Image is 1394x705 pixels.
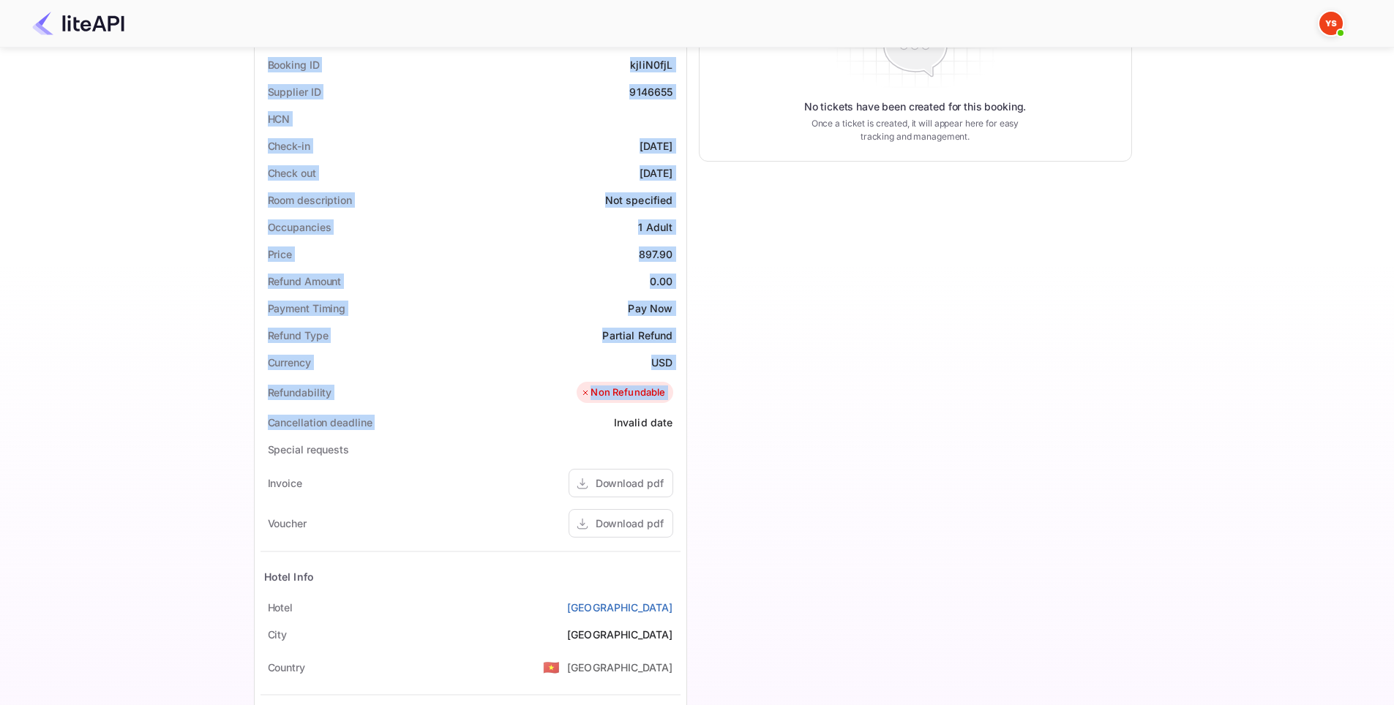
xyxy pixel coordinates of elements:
div: USD [651,355,672,370]
div: Special requests [268,442,349,457]
div: 0.00 [650,274,673,289]
div: [DATE] [640,138,673,154]
div: Refund Amount [268,274,342,289]
div: Country [268,660,305,675]
div: 897.90 [639,246,673,262]
div: Check out [268,165,316,181]
div: 1 Adult [638,219,672,235]
div: [GEOGRAPHIC_DATA] [567,627,673,642]
div: Hotel Info [264,569,315,584]
div: Download pdf [596,516,664,531]
p: Once a ticket is created, it will appear here for easy tracking and management. [800,117,1031,143]
div: Cancellation deadline [268,415,372,430]
img: Yandex Support [1319,12,1343,35]
div: Not specified [605,192,673,208]
div: Payment Timing [268,301,346,316]
div: kjIiN0fjL [630,57,672,72]
div: Invalid date [614,415,673,430]
div: Supplier ID [268,84,321,99]
div: Refundability [268,385,332,400]
div: [GEOGRAPHIC_DATA] [567,660,673,675]
div: Price [268,246,293,262]
div: 9146655 [629,84,672,99]
span: United States [543,654,560,680]
div: Booking ID [268,57,320,72]
div: HCN [268,111,291,127]
div: Currency [268,355,311,370]
div: Invoice [268,475,302,491]
img: LiteAPI Logo [32,12,124,35]
div: Voucher [268,516,307,531]
p: No tickets have been created for this booking. [804,99,1027,114]
div: [DATE] [640,165,673,181]
div: City [268,627,288,642]
div: Partial Refund [602,328,672,343]
div: Non Refundable [580,385,665,400]
div: Check-in [268,138,310,154]
div: Download pdf [596,475,664,491]
div: Refund Type [268,328,329,343]
div: Room description [268,192,352,208]
div: Occupancies [268,219,331,235]
div: Pay Now [628,301,672,316]
div: Hotel [268,600,293,615]
a: [GEOGRAPHIC_DATA] [567,600,673,615]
